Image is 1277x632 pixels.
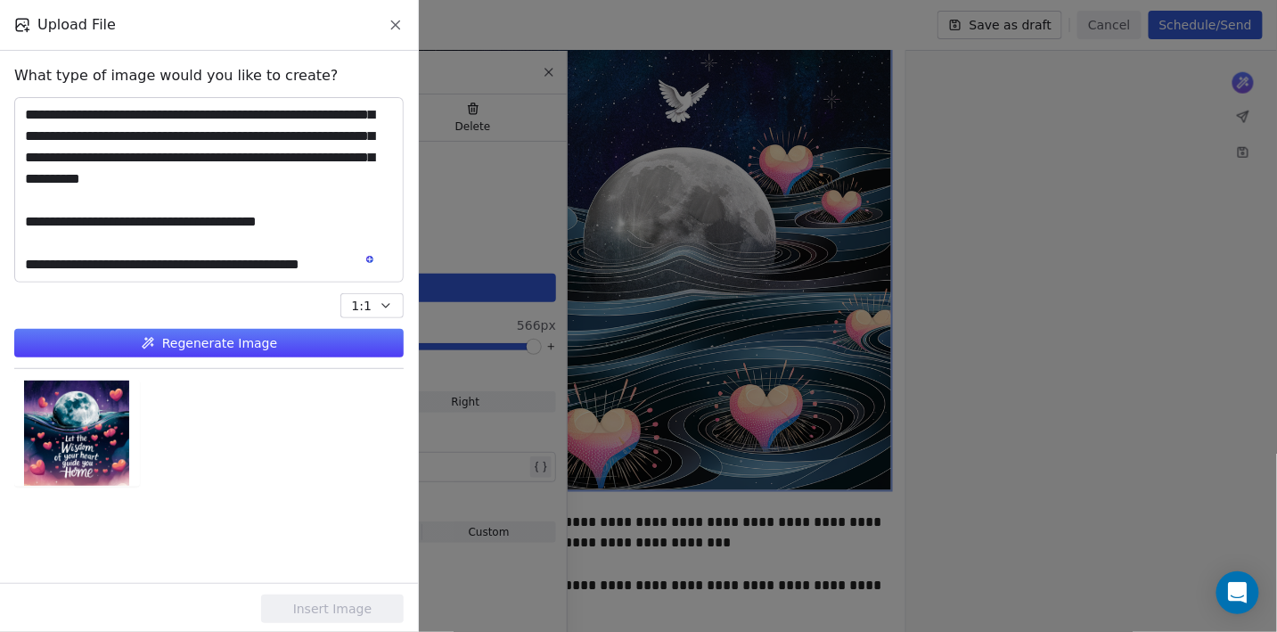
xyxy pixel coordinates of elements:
[1216,571,1259,614] div: Open Intercom Messenger
[15,98,403,282] textarea: To enrich screen reader interactions, please activate Accessibility in Grammarly extension settings
[351,297,372,316] span: 1:1
[14,329,404,357] button: Regenerate Image
[261,595,404,623] button: Insert Image
[14,65,339,86] span: What type of image would you like to create?
[37,14,116,36] span: Upload File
